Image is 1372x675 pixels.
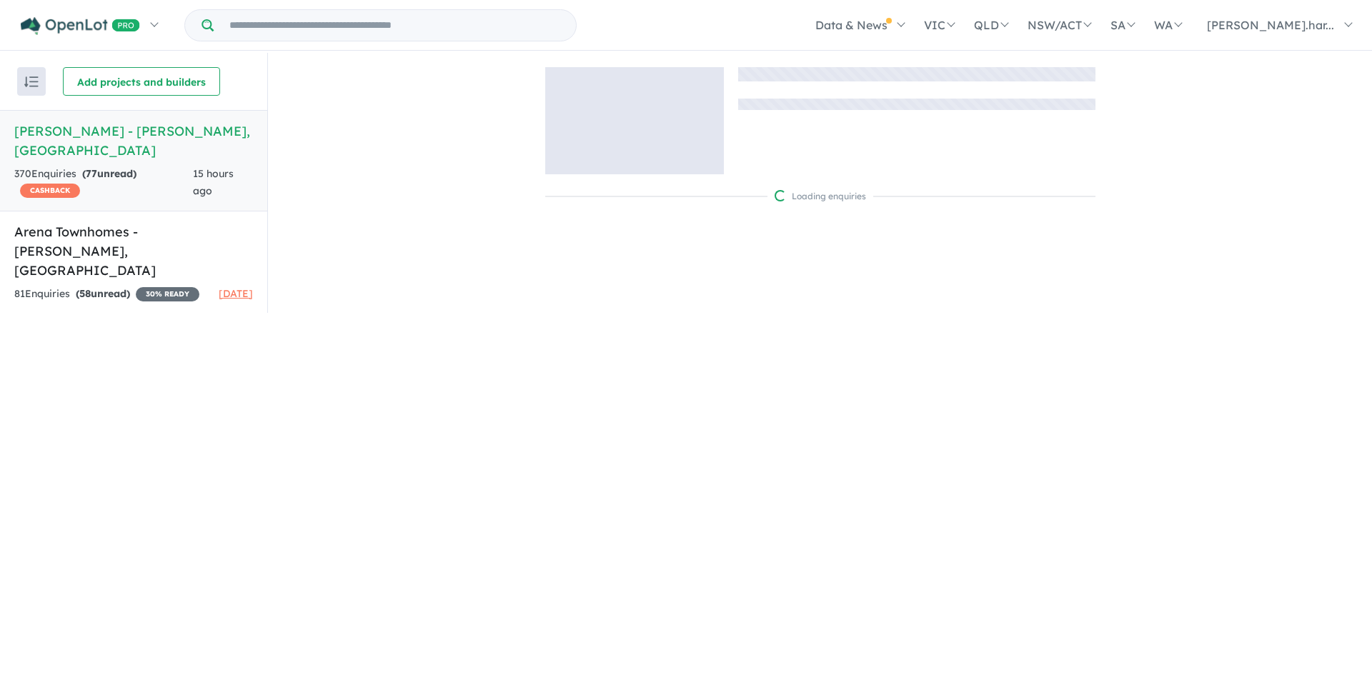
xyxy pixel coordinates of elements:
span: 30 % READY [136,287,199,301]
h5: Arena Townhomes - [PERSON_NAME] , [GEOGRAPHIC_DATA] [14,222,253,280]
span: 77 [86,167,97,180]
img: Openlot PRO Logo White [21,17,140,35]
button: Add projects and builders [63,67,220,96]
input: Try estate name, suburb, builder or developer [217,10,573,41]
span: 58 [79,287,91,300]
img: sort.svg [24,76,39,87]
span: [DATE] [219,287,253,300]
div: 81 Enquir ies [14,286,199,303]
div: 370 Enquir ies [14,166,193,200]
span: CASHBACK [20,184,80,198]
strong: ( unread) [82,167,136,180]
span: [PERSON_NAME].har... [1207,18,1334,32]
span: 15 hours ago [193,167,234,197]
h5: [PERSON_NAME] - [PERSON_NAME] , [GEOGRAPHIC_DATA] [14,121,253,160]
strong: ( unread) [76,287,130,300]
div: Loading enquiries [775,189,866,204]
